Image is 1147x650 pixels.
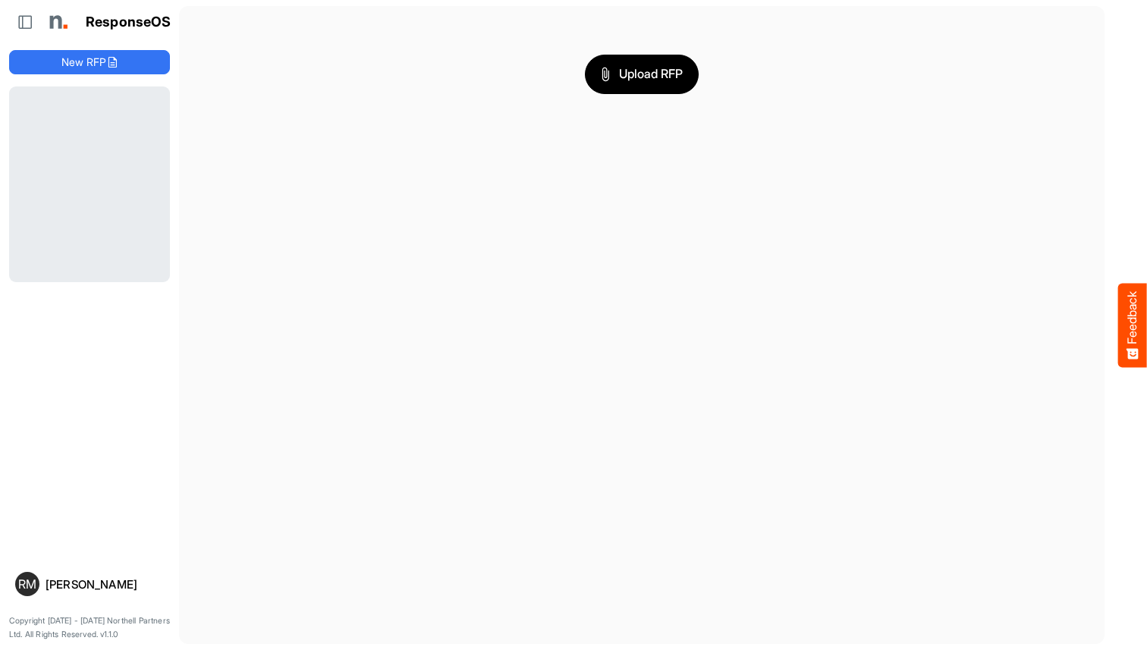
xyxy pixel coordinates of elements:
span: Upload RFP [601,64,683,84]
span: RM [18,578,36,590]
img: Northell [42,7,72,37]
button: Upload RFP [585,55,699,94]
div: Loading... [9,86,170,281]
button: New RFP [9,50,170,74]
h1: ResponseOS [86,14,171,30]
button: Feedback [1118,283,1147,367]
p: Copyright [DATE] - [DATE] Northell Partners Ltd. All Rights Reserved. v1.1.0 [9,614,170,641]
div: [PERSON_NAME] [46,579,164,590]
